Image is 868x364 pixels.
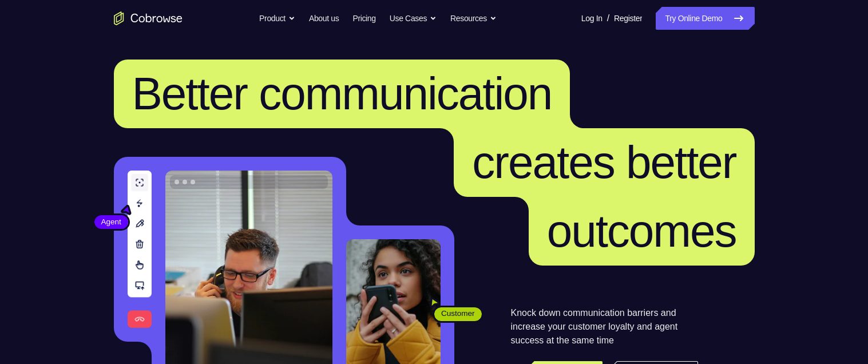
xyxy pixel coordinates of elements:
button: Product [259,7,295,30]
span: creates better [472,137,736,188]
span: outcomes [547,205,736,256]
a: Go to the home page [114,11,183,25]
a: Pricing [352,7,375,30]
span: Better communication [132,68,552,119]
button: Use Cases [390,7,437,30]
a: Log In [581,7,603,30]
button: Resources [450,7,497,30]
a: Try Online Demo [656,7,754,30]
p: Knock down communication barriers and increase your customer loyalty and agent success at the sam... [511,306,698,347]
a: Register [614,7,642,30]
a: About us [309,7,339,30]
span: / [607,11,609,25]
